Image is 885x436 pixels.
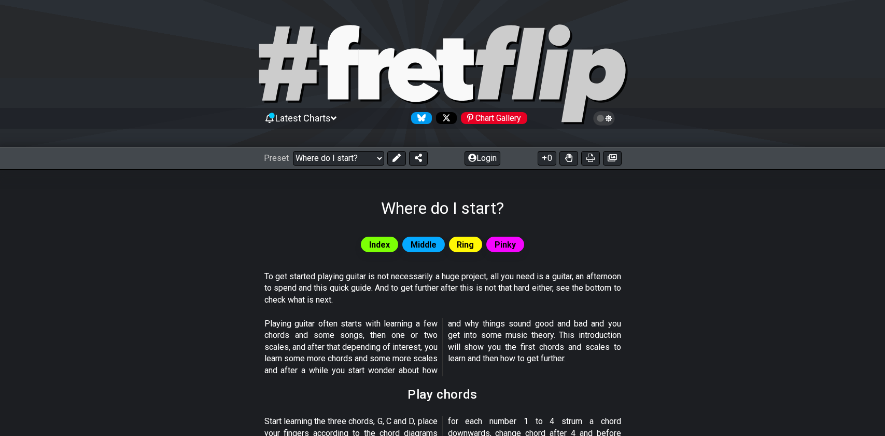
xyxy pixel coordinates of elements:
[409,151,428,166] button: Share Preset
[264,153,289,163] span: Preset
[293,151,384,166] select: Preset
[264,271,621,306] p: To get started playing guitar is not necessarily a huge project, all you need is a guitar, an aft...
[407,112,432,124] a: Follow #fretflip at Bluesky
[369,237,390,252] span: Index
[457,112,527,124] a: #fretflip at Pinterest
[408,389,477,400] h2: Play chords
[411,237,437,252] span: Middle
[457,237,474,252] span: Ring
[603,151,622,166] button: Create image
[598,114,610,123] span: Toggle light / dark theme
[461,112,527,124] div: Chart Gallery
[495,237,516,252] span: Pinky
[581,151,600,166] button: Print
[538,151,556,166] button: 0
[264,318,621,376] p: Playing guitar often starts with learning a few chords and some songs, then one or two scales, an...
[275,113,331,124] span: Latest Charts
[559,151,578,166] button: Toggle Dexterity for all fretkits
[381,198,504,218] h1: Where do I start?
[387,151,406,166] button: Edit Preset
[432,112,457,124] a: Follow #fretflip at X
[465,151,500,166] button: Login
